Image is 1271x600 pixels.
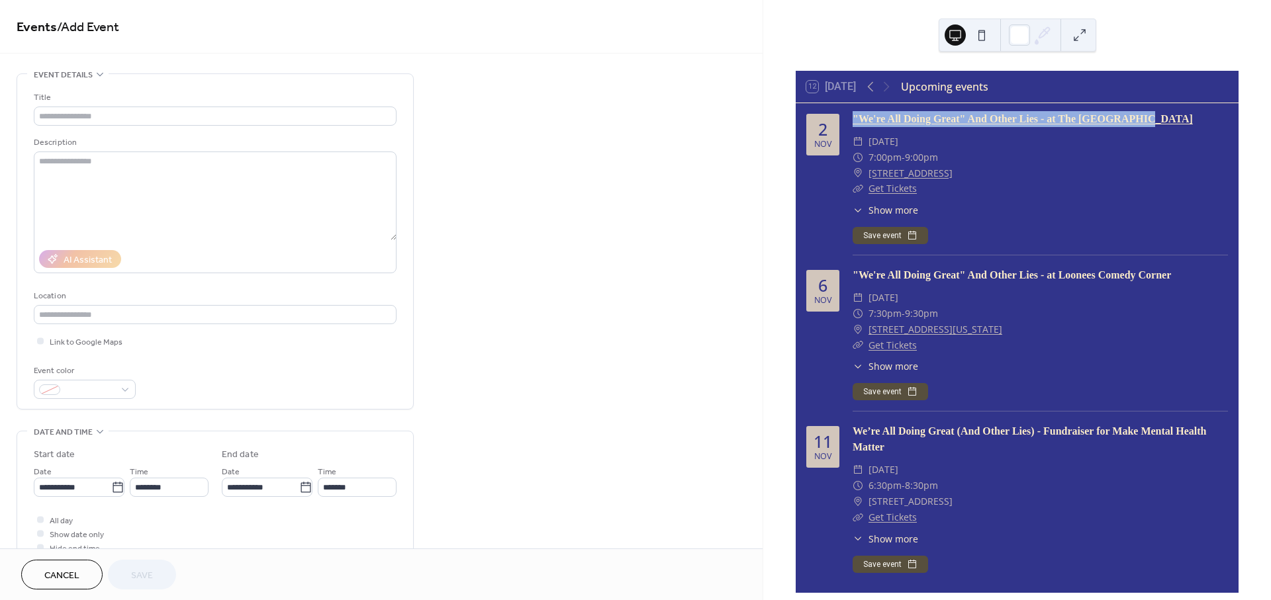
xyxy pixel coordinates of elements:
[869,290,898,306] span: [DATE]
[21,560,103,589] button: Cancel
[869,150,902,165] span: 7:00pm
[34,136,394,150] div: Description
[869,462,898,478] span: [DATE]
[853,359,863,373] div: ​
[869,478,902,493] span: 6:30pm
[853,532,863,546] div: ​
[901,79,988,95] div: Upcoming events
[869,359,918,373] span: Show more
[869,493,953,509] span: [STREET_ADDRESS]
[853,150,863,165] div: ​
[902,306,905,321] span: -
[853,181,863,196] div: ​
[17,15,57,40] a: Events
[50,542,100,556] span: Hide end time
[853,113,1193,124] a: "We're All Doing Great" And Other Lies - at The [GEOGRAPHIC_DATA]
[34,465,52,479] span: Date
[869,339,917,351] a: Get Tickets
[57,15,119,40] span: / Add Event
[814,433,832,450] div: 11
[853,478,863,493] div: ​
[50,528,104,542] span: Show date only
[853,359,918,373] button: ​Show more
[34,289,394,303] div: Location
[905,478,938,493] span: 8:30pm
[50,335,122,349] span: Link to Google Maps
[853,509,863,525] div: ​
[905,150,938,165] span: 9:00pm
[853,556,928,573] button: Save event
[853,383,928,400] button: Save event
[44,569,79,583] span: Cancel
[853,165,863,181] div: ​
[50,514,73,528] span: All day
[869,134,898,150] span: [DATE]
[853,290,863,306] div: ​
[34,364,133,378] div: Event color
[853,337,863,353] div: ​
[853,203,863,217] div: ​
[318,465,336,479] span: Time
[130,465,148,479] span: Time
[853,227,928,244] button: Save event
[905,306,938,321] span: 9:30pm
[853,269,1171,280] a: "We're All Doing Great" And Other Lies - at Loonees Comedy Corner
[853,493,863,509] div: ​
[222,465,240,479] span: Date
[34,91,394,105] div: Title
[869,165,953,181] a: [STREET_ADDRESS]
[869,306,902,321] span: 7:30pm
[814,140,831,149] div: Nov
[34,68,93,82] span: Event details
[818,277,827,294] div: 6
[853,321,863,337] div: ​
[853,532,918,546] button: ​Show more
[869,182,917,194] a: Get Tickets
[869,532,918,546] span: Show more
[853,134,863,150] div: ​
[34,425,93,439] span: Date and time
[814,296,831,305] div: Nov
[869,203,918,217] span: Show more
[869,511,917,523] a: Get Tickets
[853,203,918,217] button: ​Show more
[853,306,863,321] div: ​
[34,448,75,462] div: Start date
[902,150,905,165] span: -
[853,462,863,478] div: ​
[853,425,1206,452] a: We’re All Doing Great (And Other Lies) - Fundraiser for Make Mental Health Matter
[814,452,831,461] div: Nov
[902,478,905,493] span: -
[222,448,259,462] div: End date
[869,321,1002,337] a: [STREET_ADDRESS][US_STATE]
[818,121,827,138] div: 2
